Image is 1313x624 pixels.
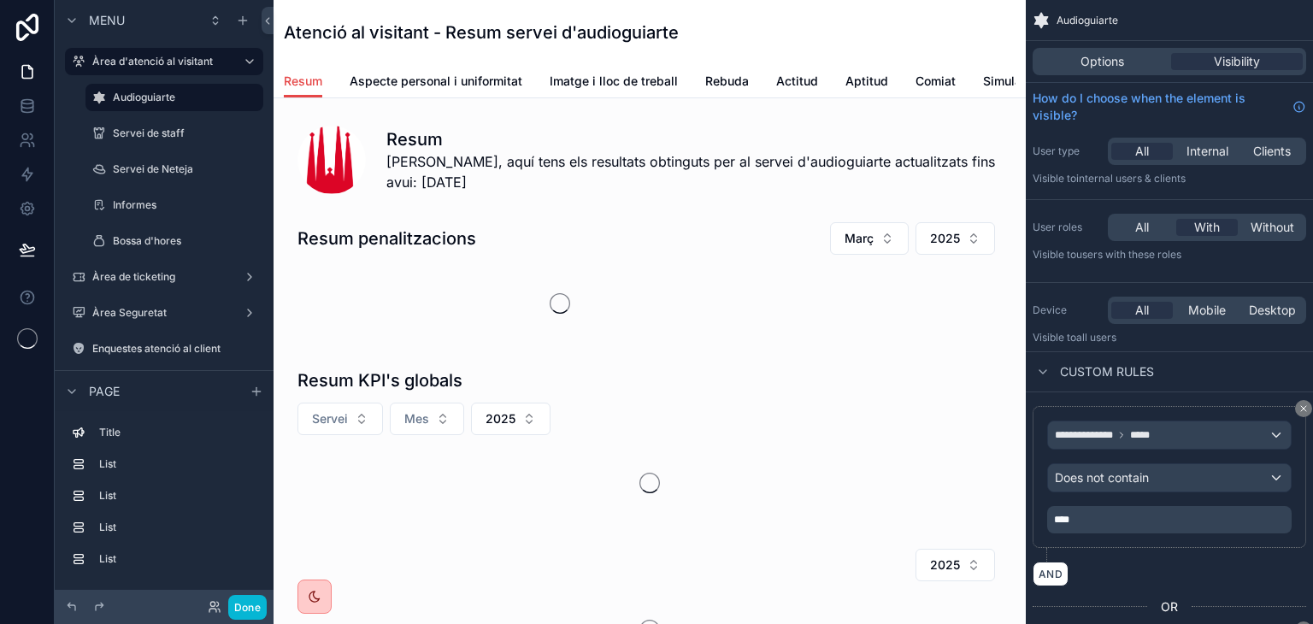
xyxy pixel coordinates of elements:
[65,299,263,327] a: Àrea Seguretat
[1135,219,1149,236] span: All
[89,12,125,29] span: Menu
[350,73,522,90] span: Aspecte personal i uniformitat
[228,595,267,620] button: Done
[113,198,260,212] label: Informes
[1033,90,1286,124] span: How do I choose when the element is visible?
[99,489,256,503] label: List
[85,120,263,147] a: Servei de staff
[55,411,274,590] div: scrollable content
[89,383,120,400] span: Page
[1214,53,1260,70] span: Visibility
[983,66,1052,100] a: Simulacions
[776,66,818,100] a: Actitud
[113,91,253,104] label: Audioguiarte
[99,521,256,534] label: List
[1135,302,1149,319] span: All
[99,426,256,439] label: Title
[550,66,678,100] a: Imatge i lloc de treball
[705,73,749,90] span: Rebuda
[85,227,263,255] a: Bossa d'hores
[99,552,256,566] label: List
[284,73,322,90] span: Resum
[92,306,236,320] label: Àrea Seguretat
[1033,221,1101,234] label: User roles
[1186,143,1228,160] span: Internal
[1033,172,1306,185] p: Visible to
[845,66,888,100] a: Aptitud
[99,457,256,471] label: List
[983,73,1052,90] span: Simulacions
[1033,90,1306,124] a: How do I choose when the element is visible?
[705,66,749,100] a: Rebuda
[1194,219,1220,236] span: With
[65,263,263,291] a: Àrea de ticketing
[1033,331,1306,344] p: Visible to
[85,84,263,111] a: Audioguiarte
[92,342,260,356] label: Enquestes atenció al client
[916,73,956,90] span: Comiat
[65,48,263,75] a: Àrea d'atenció al visitant
[1076,331,1116,344] span: all users
[1033,562,1069,586] button: AND
[550,73,678,90] span: Imatge i lloc de treball
[1033,144,1101,158] label: User type
[1076,172,1186,185] span: Internal users & clients
[1135,143,1149,160] span: All
[85,156,263,183] a: Servei de Neteja
[65,335,263,362] a: Enquestes atenció al client
[1055,469,1149,486] span: Does not contain
[113,234,260,248] label: Bossa d'hores
[1253,143,1291,160] span: Clients
[1251,219,1294,236] span: Without
[776,73,818,90] span: Actitud
[1188,302,1226,319] span: Mobile
[1080,53,1124,70] span: Options
[1033,248,1306,262] p: Visible to
[1057,14,1118,27] span: Audioguiarte
[1033,303,1101,317] label: Device
[1076,248,1181,261] span: Users with these roles
[845,73,888,90] span: Aptitud
[113,162,260,176] label: Servei de Neteja
[284,21,679,44] h1: Atenció al visitant - Resum servei d'audioguiarte
[85,191,263,219] a: Informes
[350,66,522,100] a: Aspecte personal i uniformitat
[92,270,236,284] label: Àrea de ticketing
[1047,463,1292,492] button: Does not contain
[1249,302,1296,319] span: Desktop
[916,66,956,100] a: Comiat
[113,127,260,140] label: Servei de staff
[1060,363,1154,380] span: Custom rules
[284,66,322,98] a: Resum
[92,55,229,68] label: Àrea d'atenció al visitant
